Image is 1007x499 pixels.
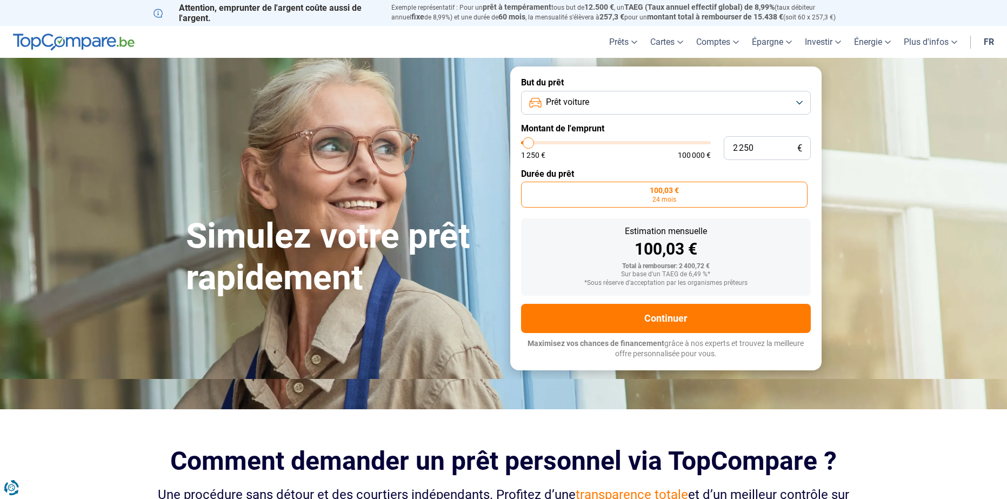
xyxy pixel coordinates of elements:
[644,26,690,58] a: Cartes
[530,263,802,270] div: Total à rembourser: 2 400,72 €
[647,12,783,21] span: montant total à rembourser de 15.438 €
[603,26,644,58] a: Prêts
[848,26,897,58] a: Énergie
[797,144,802,153] span: €
[154,446,854,476] h2: Comment demander un prêt personnel via TopCompare ?
[624,3,775,11] span: TAEG (Taux annuel effectif global) de 8,99%
[521,169,811,179] label: Durée du prêt
[678,151,711,159] span: 100 000 €
[498,12,525,21] span: 60 mois
[521,151,545,159] span: 1 250 €
[186,216,497,299] h1: Simulez votre prêt rapidement
[977,26,1001,58] a: fr
[897,26,964,58] a: Plus d'infos
[521,338,811,360] p: grâce à nos experts et trouvez la meilleure offre personnalisée pour vous.
[13,34,135,51] img: TopCompare
[483,3,551,11] span: prêt à tempérament
[546,96,589,108] span: Prêt voiture
[650,187,679,194] span: 100,03 €
[391,3,854,22] p: Exemple représentatif : Pour un tous but de , un (taux débiteur annuel de 8,99%) et une durée de ...
[411,12,424,21] span: fixe
[521,91,811,115] button: Prêt voiture
[528,339,664,348] span: Maximisez vos chances de financement
[690,26,745,58] a: Comptes
[521,77,811,88] label: But du prêt
[530,241,802,257] div: 100,03 €
[530,280,802,287] div: *Sous réserve d'acceptation par les organismes prêteurs
[584,3,614,11] span: 12.500 €
[745,26,798,58] a: Épargne
[154,3,378,23] p: Attention, emprunter de l'argent coûte aussi de l'argent.
[530,271,802,278] div: Sur base d'un TAEG de 6,49 %*
[798,26,848,58] a: Investir
[530,227,802,236] div: Estimation mensuelle
[521,123,811,134] label: Montant de l'emprunt
[521,304,811,333] button: Continuer
[599,12,624,21] span: 257,3 €
[652,196,676,203] span: 24 mois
